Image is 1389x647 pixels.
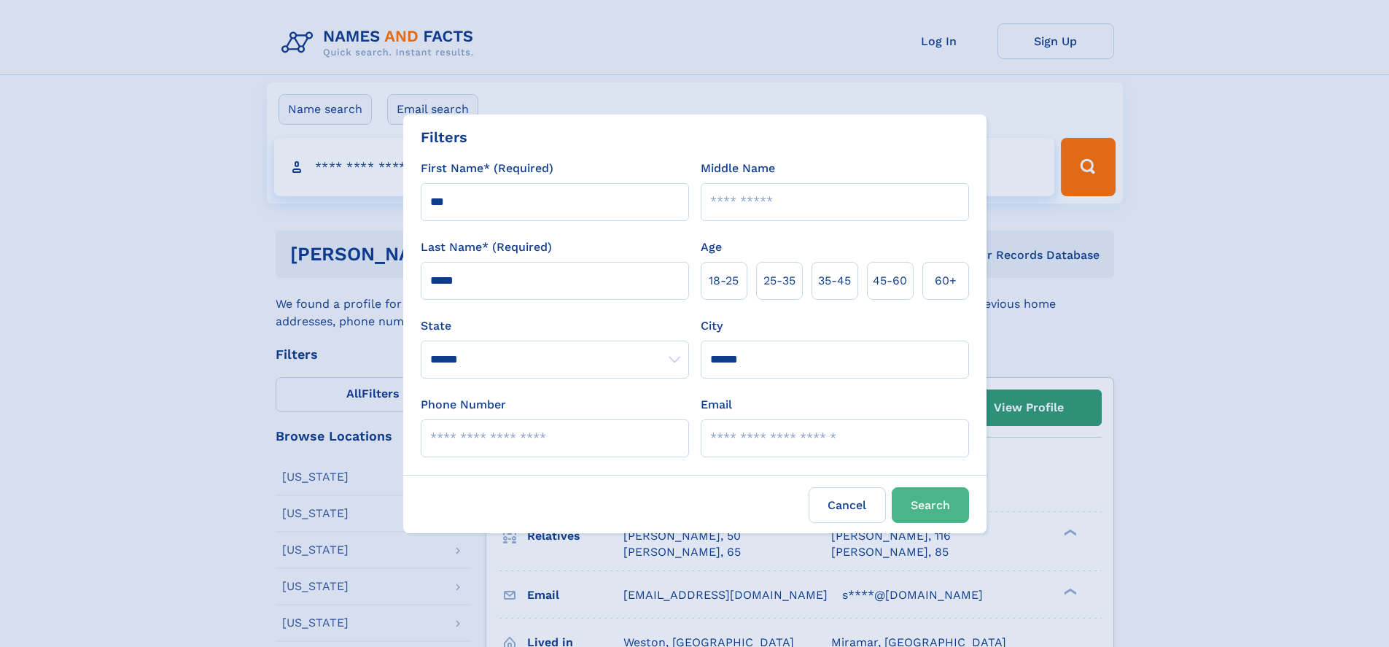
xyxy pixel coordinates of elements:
[818,272,851,290] span: 35‑45
[709,272,739,290] span: 18‑25
[763,272,795,290] span: 25‑35
[892,487,969,523] button: Search
[421,239,552,256] label: Last Name* (Required)
[421,317,689,335] label: State
[935,272,957,290] span: 60+
[421,126,467,148] div: Filters
[421,160,553,177] label: First Name* (Required)
[421,396,506,414] label: Phone Number
[701,317,723,335] label: City
[701,396,732,414] label: Email
[701,160,775,177] label: Middle Name
[701,239,722,256] label: Age
[809,487,886,523] label: Cancel
[873,272,907,290] span: 45‑60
